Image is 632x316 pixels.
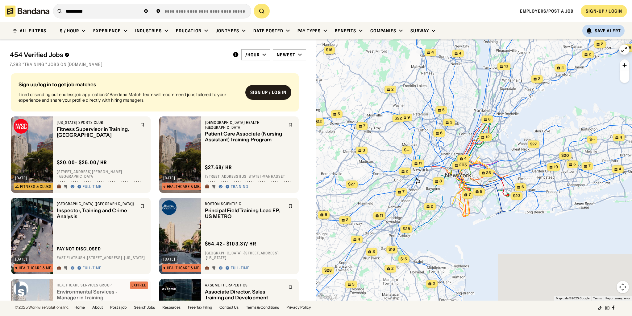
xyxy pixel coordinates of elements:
[315,119,322,124] span: $12
[162,306,181,309] a: Resources
[410,28,429,34] div: Subway
[10,62,306,67] div: 7,283 "training " jobs on [DOMAIN_NAME]
[253,28,283,34] div: Date Posted
[231,184,248,189] div: Training
[57,201,136,206] div: [GEOGRAPHIC_DATA] ([GEOGRAPHIC_DATA])
[464,156,467,161] span: 4
[450,120,452,125] span: 3
[589,137,595,142] span: $--
[593,297,602,300] a: Terms (opens in new tab)
[205,283,285,288] div: Axsome Therapeutics
[486,170,491,176] span: 25
[442,107,445,113] span: 5
[163,257,175,261] div: [DATE]
[15,257,27,261] div: [DATE]
[205,131,285,143] div: Patient Care Associate (Nursing Assistant) Training Program
[431,50,434,55] span: 4
[92,306,103,309] a: About
[605,297,630,300] a: Report a map error
[205,120,285,130] div: [DEMOGRAPHIC_DATA] Health [GEOGRAPHIC_DATA]
[348,182,355,186] span: $27
[363,148,365,153] span: 3
[131,283,147,287] div: EXPIRED
[205,251,295,260] div: [GEOGRAPHIC_DATA] · [STREET_ADDRESS] · [US_STATE]
[57,120,136,125] div: [US_STATE] Sports Club
[19,266,54,270] div: Healthcare & Mental Health
[162,200,177,215] img: Boston Scientific logo
[57,246,101,252] div: Pay not disclosed
[407,115,410,120] span: 9
[352,282,355,287] span: 3
[246,306,279,309] a: Terms & Conditions
[401,257,407,261] span: $15
[419,161,422,166] span: 11
[205,164,232,171] div: $ 27.68 / hr
[380,213,383,218] span: 11
[406,169,408,174] span: 2
[554,164,558,170] span: 19
[135,28,162,34] div: Industries
[573,162,576,167] span: 5
[318,293,338,301] img: Google
[358,237,360,242] span: 4
[57,169,147,179] div: [STREET_ADDRESS][PERSON_NAME] · [GEOGRAPHIC_DATA]
[83,266,102,271] div: Full-time
[297,28,321,34] div: Pay Types
[57,126,136,138] div: Fitness Supervisor in Training, [GEOGRAPHIC_DATA]
[93,28,121,34] div: Experience
[504,64,508,69] span: 13
[277,52,295,58] div: Newest
[389,247,395,252] span: $16
[395,116,402,120] span: $22
[459,163,467,168] span: 205
[402,189,405,195] span: 7
[15,306,69,309] div: © 2025 Workwise Solutions Inc.
[538,76,540,82] span: 2
[619,167,621,172] span: 4
[459,51,461,56] span: 4
[433,281,435,286] span: 2
[57,208,136,219] div: Inspector, Training and Crime Analysis
[57,256,147,261] div: East Flatbush · [STREET_ADDRESS] · [US_STATE]
[10,51,228,59] div: 454 Verified Jobs
[403,226,410,231] span: $28
[338,111,340,117] span: 5
[556,297,589,300] span: Map data ©2025 Google
[370,28,396,34] div: Companies
[163,176,175,180] div: [DATE]
[19,82,240,87] div: Sign up/log in to get job matches
[205,174,295,179] div: [STREET_ADDRESS][US_STATE] · Manhasset
[57,159,107,166] div: $ 20.00 - $25.00 / hr
[188,306,212,309] a: Free Tax Filing
[167,185,202,188] div: Healthcare & Mental Health
[589,52,591,57] span: 2
[440,131,443,136] span: 6
[250,90,286,95] div: Sign up / Log in
[335,28,356,34] div: Benefits
[363,124,365,129] span: 7
[14,119,28,134] img: New York Sports Club logo
[110,306,127,309] a: Post a job
[520,8,573,14] a: Employers/Post a job
[530,142,537,146] span: $27
[391,266,394,271] span: 2
[601,42,603,47] span: 2
[74,306,85,309] a: Home
[231,266,250,271] div: Full-time
[134,306,155,309] a: Search Jobs
[219,306,239,309] a: Contact Us
[60,28,79,34] div: $ / hour
[561,153,569,158] span: $20
[561,65,564,71] span: 4
[205,201,285,206] div: Boston Scientific
[324,268,332,273] span: $28
[10,71,306,301] div: grid
[83,184,102,189] div: Full-time
[522,184,524,190] span: 6
[245,52,260,58] div: /hour
[404,148,410,152] span: $--
[469,192,471,197] span: 7
[325,212,327,217] span: 6
[20,185,52,188] div: Fitness & Clubs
